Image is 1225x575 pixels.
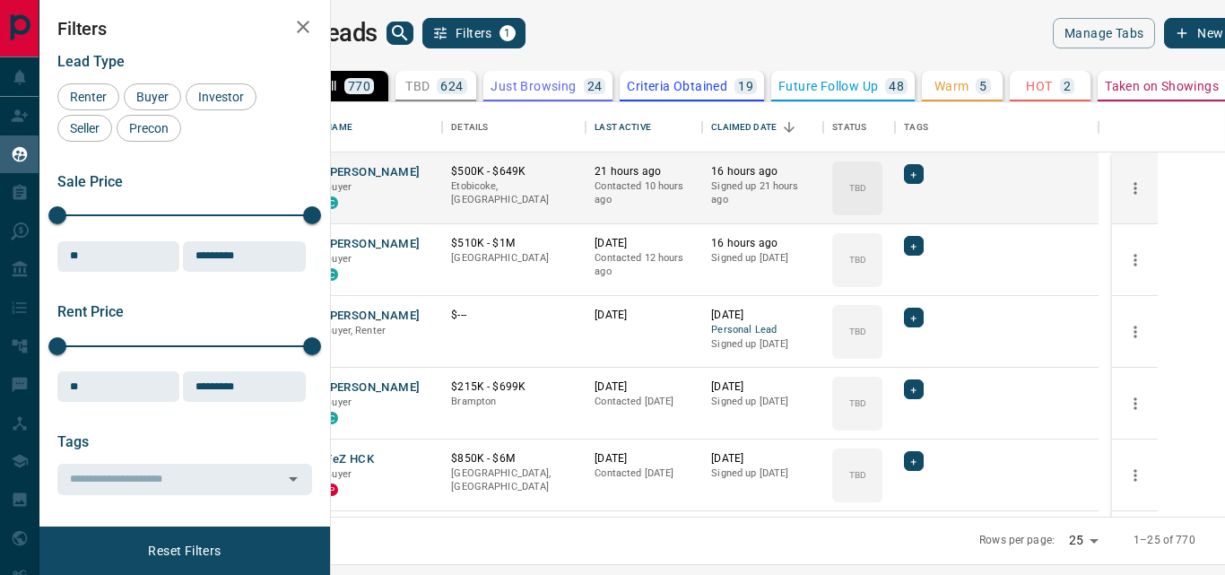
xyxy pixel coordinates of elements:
[711,179,814,207] p: Signed up 21 hours ago
[1122,390,1149,417] button: more
[711,236,814,251] p: 16 hours ago
[910,165,917,183] span: +
[711,379,814,395] p: [DATE]
[979,80,986,92] p: 5
[711,466,814,481] p: Signed up [DATE]
[711,251,814,266] p: Signed up [DATE]
[595,179,693,207] p: Contacted 10 hours ago
[895,102,1099,152] div: Tags
[451,451,577,466] p: $850K - $6M
[910,452,917,470] span: +
[849,325,866,338] p: TBD
[849,181,866,195] p: TBD
[57,173,123,190] span: Sale Price
[501,27,514,39] span: 1
[317,102,442,152] div: Name
[595,251,693,279] p: Contacted 12 hours ago
[451,379,577,395] p: $215K - $699K
[711,451,814,466] p: [DATE]
[1122,462,1149,489] button: more
[595,451,693,466] p: [DATE]
[451,395,577,409] p: Brampton
[326,196,338,209] div: condos.ca
[451,308,577,323] p: $---
[326,396,352,408] span: Buyer
[281,466,306,492] button: Open
[326,268,338,281] div: condos.ca
[832,102,866,152] div: Status
[595,102,650,152] div: Last Active
[442,102,586,152] div: Details
[934,80,969,92] p: Warm
[326,468,352,480] span: Buyer
[1105,80,1219,92] p: Taken on Showings
[823,102,895,152] div: Status
[849,468,866,482] p: TBD
[326,102,352,152] div: Name
[711,337,814,352] p: Signed up [DATE]
[910,380,917,398] span: +
[57,433,89,450] span: Tags
[422,18,526,48] button: Filters1
[904,164,923,184] div: +
[1122,318,1149,345] button: more
[123,121,175,135] span: Precon
[326,484,338,496] div: property.ca
[711,102,777,152] div: Claimed Date
[595,379,693,395] p: [DATE]
[904,451,923,471] div: +
[326,451,374,468] button: FeZ HCK
[326,379,420,396] button: [PERSON_NAME]
[491,80,576,92] p: Just Browsing
[451,251,577,266] p: [GEOGRAPHIC_DATA]
[904,102,928,152] div: Tags
[587,80,603,92] p: 24
[910,237,917,255] span: +
[57,115,112,142] div: Seller
[595,164,693,179] p: 21 hours ago
[451,466,577,494] p: [GEOGRAPHIC_DATA], [GEOGRAPHIC_DATA]
[57,83,119,110] div: Renter
[136,536,232,566] button: Reset Filters
[904,379,923,399] div: +
[1053,18,1155,48] button: Manage Tabs
[910,309,917,327] span: +
[1064,80,1071,92] p: 2
[904,236,923,256] div: +
[117,115,181,142] div: Precon
[326,253,352,265] span: Buyer
[711,323,814,338] span: Personal Lead
[326,181,352,193] span: Buyer
[57,18,312,39] h2: Filters
[326,164,420,181] button: [PERSON_NAME]
[1122,175,1149,202] button: more
[595,236,693,251] p: [DATE]
[451,179,577,207] p: Etobicoke, [GEOGRAPHIC_DATA]
[130,90,175,104] span: Buyer
[979,533,1055,548] p: Rows per page:
[326,412,338,424] div: condos.ca
[57,303,124,320] span: Rent Price
[326,308,420,325] button: [PERSON_NAME]
[889,80,904,92] p: 48
[326,236,420,253] button: [PERSON_NAME]
[1134,533,1195,548] p: 1–25 of 770
[64,90,113,104] span: Renter
[711,395,814,409] p: Signed up [DATE]
[57,53,125,70] span: Lead Type
[440,80,463,92] p: 624
[326,325,386,336] span: Buyer, Renter
[595,395,693,409] p: Contacted [DATE]
[627,80,727,92] p: Criteria Obtained
[711,308,814,323] p: [DATE]
[849,253,866,266] p: TBD
[451,102,488,152] div: Details
[702,102,823,152] div: Claimed Date
[586,102,702,152] div: Last Active
[738,80,753,92] p: 19
[595,308,693,323] p: [DATE]
[1062,527,1105,553] div: 25
[405,80,430,92] p: TBD
[192,90,250,104] span: Investor
[711,164,814,179] p: 16 hours ago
